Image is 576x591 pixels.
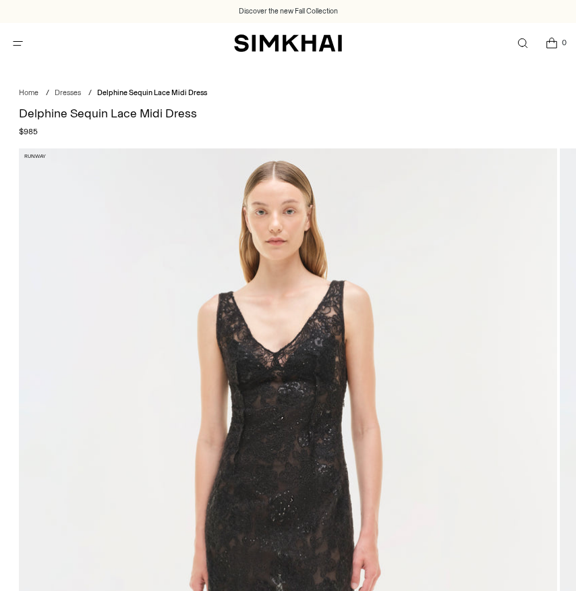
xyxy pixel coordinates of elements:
[509,30,536,57] a: Open search modal
[46,88,49,99] div: /
[558,36,571,49] span: 0
[4,30,32,57] button: Open menu modal
[55,88,81,97] a: Dresses
[239,6,338,17] a: Discover the new Fall Collection
[88,88,92,99] div: /
[19,125,38,138] span: $985
[19,88,557,99] nav: breadcrumbs
[234,34,342,53] a: SIMKHAI
[19,88,38,97] a: Home
[538,30,565,57] a: Open cart modal
[19,107,557,119] h1: Delphine Sequin Lace Midi Dress
[97,88,207,97] span: Delphine Sequin Lace Midi Dress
